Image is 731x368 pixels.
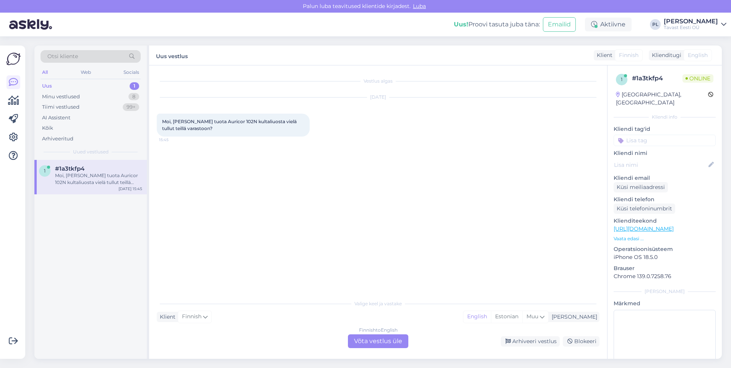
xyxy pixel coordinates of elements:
[614,149,716,157] p: Kliendi nimi
[614,135,716,146] input: Lisa tag
[664,18,718,24] div: [PERSON_NAME]
[157,78,599,85] div: Vestlus algas
[42,82,52,90] div: Uus
[348,334,408,348] div: Võta vestlus üle
[614,272,716,280] p: Chrome 139.0.7258.76
[614,182,668,192] div: Küsi meiliaadressi
[42,124,53,132] div: Kõik
[614,217,716,225] p: Klienditeekond
[682,74,713,83] span: Online
[411,3,428,10] span: Luba
[119,186,142,192] div: [DATE] 15:45
[79,67,93,77] div: Web
[157,94,599,101] div: [DATE]
[616,91,708,107] div: [GEOGRAPHIC_DATA], [GEOGRAPHIC_DATA]
[130,82,139,90] div: 1
[55,165,84,172] span: #1a3tkfp4
[42,93,80,101] div: Minu vestlused
[621,77,622,82] span: 1
[454,20,540,29] div: Proovi tasuta juba täna:
[157,313,175,321] div: Klient
[585,18,632,31] div: Aktiivne
[6,52,21,66] img: Askly Logo
[359,327,398,334] div: Finnish to English
[614,114,716,120] div: Kliendi info
[614,288,716,295] div: [PERSON_NAME]
[182,313,201,321] span: Finnish
[650,19,661,30] div: PL
[44,168,45,174] span: 1
[614,253,716,261] p: iPhone OS 18.5.0
[614,235,716,242] p: Vaata edasi ...
[73,148,109,155] span: Uued vestlused
[55,172,142,186] div: Moi, [PERSON_NAME] tuota Auricor 102N kultaliuosta vielä tullut teillä varastoon?
[157,300,599,307] div: Valige keel ja vastake
[128,93,139,101] div: 8
[594,51,612,59] div: Klient
[614,245,716,253] p: Operatsioonisüsteem
[563,336,599,347] div: Blokeeri
[614,125,716,133] p: Kliendi tag'id
[614,204,675,214] div: Küsi telefoninumbrit
[664,24,718,31] div: Tavast Eesti OÜ
[42,114,70,122] div: AI Assistent
[614,174,716,182] p: Kliendi email
[526,313,538,320] span: Muu
[614,225,674,232] a: [URL][DOMAIN_NAME]
[543,17,576,32] button: Emailid
[614,195,716,204] p: Kliendi telefon
[688,51,708,59] span: English
[156,50,188,60] label: Uus vestlus
[632,74,682,83] div: # 1a3tkfp4
[162,119,298,131] span: Moi, [PERSON_NAME] tuota Auricor 102N kultaliuosta vielä tullut teillä varastoon?
[614,161,707,169] input: Lisa nimi
[159,137,188,143] span: 15:45
[122,67,141,77] div: Socials
[42,135,73,143] div: Arhiveeritud
[614,300,716,308] p: Märkmed
[491,311,522,322] div: Estonian
[42,103,80,111] div: Tiimi vestlused
[614,264,716,272] p: Brauser
[501,336,560,347] div: Arhiveeri vestlus
[649,51,681,59] div: Klienditugi
[123,103,139,111] div: 99+
[549,313,597,321] div: [PERSON_NAME]
[47,52,78,60] span: Otsi kliente
[664,18,726,31] a: [PERSON_NAME]Tavast Eesti OÜ
[41,67,49,77] div: All
[619,51,638,59] span: Finnish
[463,311,491,322] div: English
[454,21,468,28] b: Uus!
